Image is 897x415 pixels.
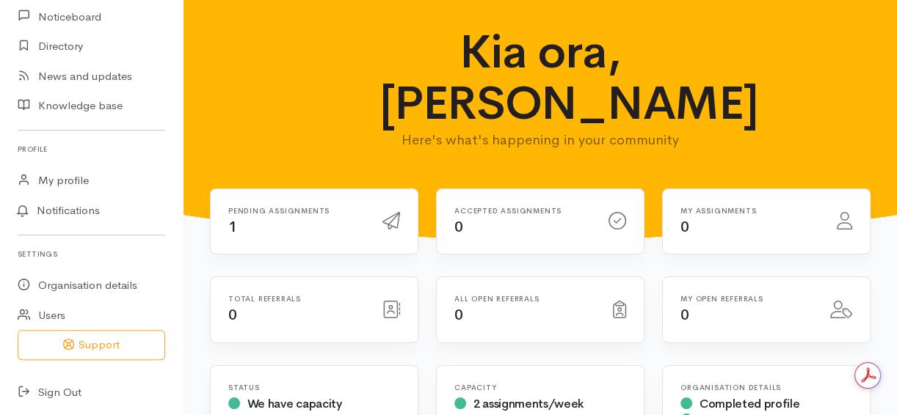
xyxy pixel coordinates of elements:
[228,207,365,215] h6: Pending assignments
[228,383,400,392] h6: Status
[454,295,595,303] h6: All open referrals
[247,396,342,411] span: We have capacity
[18,139,165,159] h6: Profile
[454,207,591,215] h6: Accepted assignments
[18,244,165,264] h6: Settings
[700,396,800,411] span: Completed profile
[680,295,813,303] h6: My open referrals
[228,295,365,303] h6: Total referrals
[454,383,626,392] h6: Capacity
[228,306,237,324] span: 0
[680,383,852,392] h6: Organisation Details
[680,306,689,324] span: 0
[228,218,237,236] span: 1
[18,330,165,360] button: Support
[379,130,701,150] p: Here's what's happening in your community
[680,218,689,236] span: 0
[454,306,463,324] span: 0
[473,396,584,411] span: 2 assignments/week
[454,218,463,236] span: 0
[680,207,819,215] h6: My assignments
[379,26,701,130] h1: Kia ora, [PERSON_NAME]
